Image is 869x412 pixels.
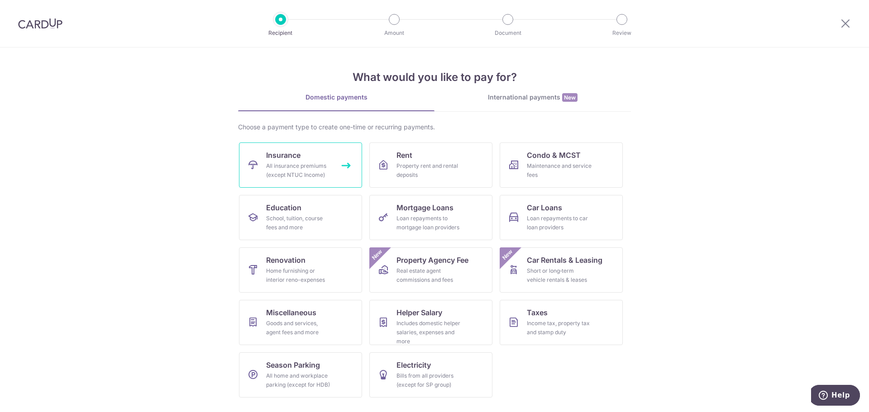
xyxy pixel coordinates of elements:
[396,214,462,232] div: Loan repayments to mortgage loan providers
[369,352,492,398] a: ElectricityBills from all providers (except for SP group)
[239,352,362,398] a: Season ParkingAll home and workplace parking (except for HDB)
[527,266,592,284] div: Short or long‑term vehicle rentals & leases
[266,161,331,180] div: All insurance premiums (except NTUC Income)
[266,214,331,232] div: School, tuition, course fees and more
[500,247,515,262] span: New
[500,195,623,240] a: Car LoansLoan repayments to car loan providers
[527,202,562,213] span: Car Loans
[239,300,362,345] a: MiscellaneousGoods and services, agent fees and more
[18,18,62,29] img: CardUp
[396,307,442,318] span: Helper Salary
[266,371,331,389] div: All home and workplace parking (except for HDB)
[369,195,492,240] a: Mortgage LoansLoan repayments to mortgage loan providers
[434,93,631,102] div: International payments
[811,385,860,407] iframe: Opens a widget where you can find more information
[20,6,39,14] span: Help
[396,266,462,284] div: Real estate agent commissions and fees
[396,161,462,180] div: Property rent and rental deposits
[369,247,492,293] a: Property Agency FeeReal estate agent commissions and feesNew
[500,247,623,293] a: Car Rentals & LeasingShort or long‑term vehicle rentals & leasesNew
[396,360,431,370] span: Electricity
[500,142,623,188] a: Condo & MCSTMaintenance and service fees
[239,195,362,240] a: EducationSchool, tuition, course fees and more
[396,255,468,265] span: Property Agency Fee
[361,28,428,38] p: Amount
[266,150,301,161] span: Insurance
[588,28,655,38] p: Review
[527,150,581,161] span: Condo & MCST
[266,255,306,265] span: Renovation
[266,319,331,337] div: Goods and services, agent fees and more
[527,307,548,318] span: Taxes
[239,247,362,293] a: RenovationHome furnishing or interior reno-expenses
[562,93,578,102] span: New
[527,319,592,337] div: Income tax, property tax and stamp duty
[396,371,462,389] div: Bills from all providers (except for SP group)
[396,150,412,161] span: Rent
[238,93,434,102] div: Domestic payments
[474,28,541,38] p: Document
[238,69,631,85] h4: What would you like to pay for?
[266,202,301,213] span: Education
[396,319,462,346] div: Includes domestic helper salaries, expenses and more
[396,202,454,213] span: Mortgage Loans
[266,266,331,284] div: Home furnishing or interior reno-expenses
[266,307,316,318] span: Miscellaneous
[500,300,623,345] a: TaxesIncome tax, property tax and stamp duty
[369,300,492,345] a: Helper SalaryIncludes domestic helper salaries, expenses and more
[238,123,631,132] div: Choose a payment type to create one-time or recurring payments.
[370,247,385,262] span: New
[369,142,492,188] a: RentProperty rent and rental deposits
[527,214,592,232] div: Loan repayments to car loan providers
[266,360,320,370] span: Season Parking
[527,255,602,265] span: Car Rentals & Leasing
[239,142,362,188] a: InsuranceAll insurance premiums (except NTUC Income)
[527,161,592,180] div: Maintenance and service fees
[247,28,314,38] p: Recipient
